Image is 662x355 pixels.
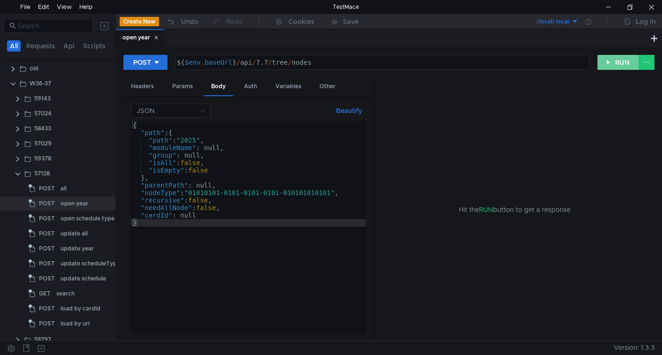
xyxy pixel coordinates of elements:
[458,204,570,215] span: Hit the button to get a response
[30,61,38,76] div: old
[123,55,167,70] button: POST
[34,106,52,121] div: 57024
[39,227,55,241] span: POST
[23,40,58,52] button: Requests
[30,76,51,91] div: W36-37
[343,18,358,25] div: Save
[39,196,55,211] span: POST
[204,78,233,96] div: Body
[61,317,90,331] div: load by url
[205,15,249,29] button: Redo
[312,78,343,95] div: Other
[80,40,108,52] button: Scripts
[268,78,309,95] div: Variables
[39,257,55,271] span: POST
[7,40,21,52] button: All
[61,242,94,256] div: update year
[332,105,366,116] button: Beautify
[34,91,51,106] div: 59143
[34,166,50,181] div: 57128
[18,21,87,31] input: Search...
[479,205,493,214] span: RUN
[61,40,77,52] button: Api
[39,211,55,226] span: POST
[597,55,639,70] button: RUN
[39,181,55,196] span: POST
[61,196,88,211] div: open year
[122,33,159,43] div: open year
[56,287,75,301] div: search
[123,78,161,95] div: Headers
[34,121,51,136] div: 58433
[39,317,55,331] span: POST
[181,16,198,27] div: Undo
[133,57,151,68] div: POST
[636,16,655,27] div: Log In
[236,78,265,95] div: Auth
[61,181,67,196] div: all
[61,257,120,271] div: update scheduleType
[289,16,314,27] div: Cookies
[34,151,51,166] div: 59378
[120,17,159,26] button: Create New
[39,272,55,286] span: POST
[159,15,205,29] button: Undo
[34,332,51,347] div: 58797
[61,227,88,241] div: update all
[61,272,106,286] div: update schedule
[165,78,200,95] div: Params
[39,242,55,256] span: POST
[513,14,578,29] button: (local) local
[34,136,52,151] div: 57029
[61,211,114,226] div: open schedule type
[614,341,654,355] span: Version: 1.3.3
[226,16,243,27] div: Redo
[39,287,51,301] span: GET
[39,302,55,316] span: POST
[537,17,569,26] div: (local) local
[61,302,100,316] div: load by cardId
